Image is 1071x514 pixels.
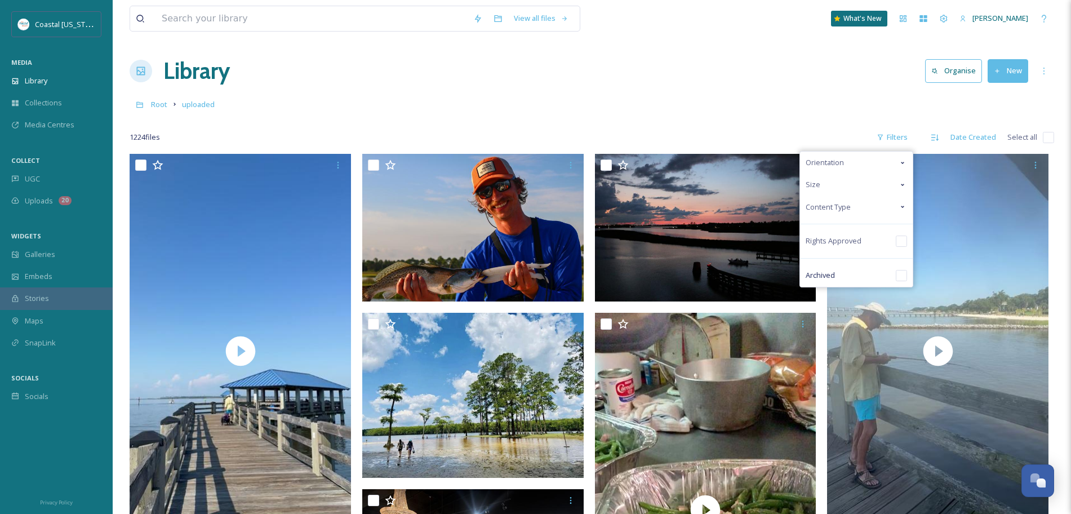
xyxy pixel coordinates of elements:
[25,174,40,184] span: UGC
[11,232,41,240] span: WIDGETS
[25,249,55,260] span: Galleries
[1021,464,1054,497] button: Open Chat
[163,54,230,88] a: Library
[871,126,913,148] div: Filters
[11,156,40,165] span: COLLECT
[35,19,100,29] span: Coastal [US_STATE]
[988,59,1028,82] button: New
[151,98,167,111] a: Root
[59,196,72,205] div: 20
[806,157,844,168] span: Orientation
[25,338,56,348] span: SnapLink
[806,270,835,281] span: Archived
[40,495,73,508] a: Privacy Policy
[806,179,820,190] span: Size
[925,59,982,82] button: Organise
[954,7,1034,29] a: [PERSON_NAME]
[508,7,574,29] a: View all files
[182,99,215,109] span: uploaded
[806,236,861,246] span: Rights Approved
[25,391,48,402] span: Socials
[25,196,53,206] span: Uploads
[25,98,62,108] span: Collections
[11,58,32,67] span: MEDIA
[18,19,29,30] img: download%20%281%29.jpeg
[25,76,47,86] span: Library
[806,202,851,212] span: Content Type
[151,99,167,109] span: Root
[595,154,816,302] img: IMG_3501.jpg
[156,6,468,31] input: Search your library
[25,293,49,304] span: Stories
[362,313,584,478] img: Olivia Ezzell.1.jpeg
[11,374,39,382] span: SOCIALS
[25,271,52,282] span: Embeds
[40,499,73,506] span: Privacy Policy
[130,132,160,143] span: 1224 file s
[945,126,1002,148] div: Date Created
[831,11,887,26] a: What's New
[25,316,43,326] span: Maps
[972,13,1028,23] span: [PERSON_NAME]
[182,98,215,111] a: uploaded
[362,154,584,302] img: ShoreThingFishingCharter6_CatIsland_2019.jpg
[25,119,74,130] span: Media Centres
[1007,132,1037,143] span: Select all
